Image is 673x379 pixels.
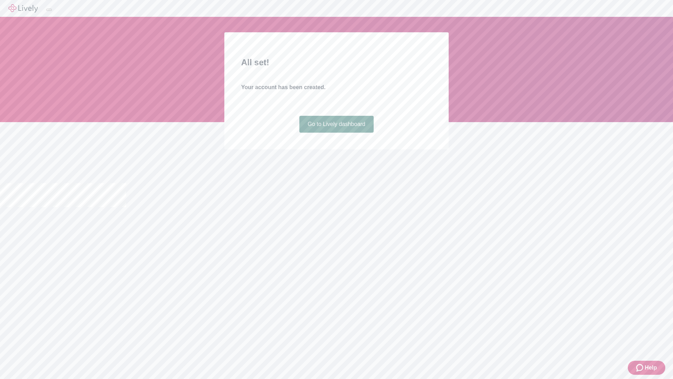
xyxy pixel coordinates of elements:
[636,364,645,372] svg: Zendesk support icon
[46,9,52,11] button: Log out
[8,4,38,13] img: Lively
[645,364,657,372] span: Help
[241,56,432,69] h2: All set!
[299,116,374,133] a: Go to Lively dashboard
[628,361,665,375] button: Zendesk support iconHelp
[241,83,432,92] h4: Your account has been created.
